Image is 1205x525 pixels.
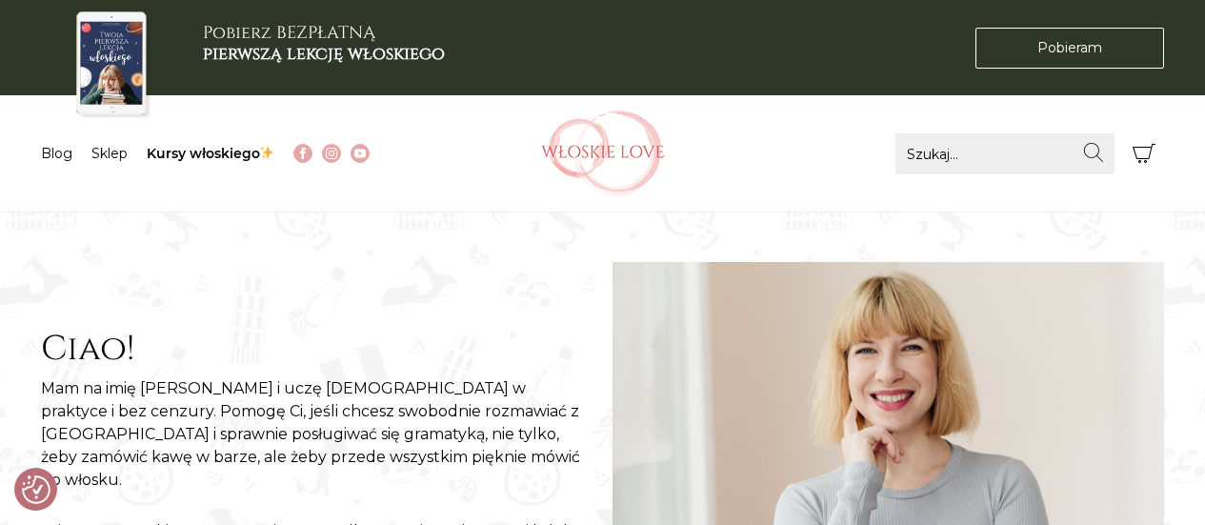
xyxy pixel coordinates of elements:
[41,145,72,162] a: Blog
[147,145,275,162] a: Kursy włoskiego
[1037,38,1102,58] span: Pobieram
[895,133,1115,174] input: Szukaj...
[260,146,273,159] img: ✨
[1124,133,1165,174] button: Koszyk
[41,377,593,492] p: Mam na imię [PERSON_NAME] i uczę [DEMOGRAPHIC_DATA] w praktyce i bez cenzury. Pomogę Ci, jeśli ch...
[541,111,665,196] img: Włoskielove
[22,475,50,504] button: Preferencje co do zgód
[41,329,593,370] h2: Ciao!
[203,42,445,66] b: pierwszą lekcję włoskiego
[203,23,445,64] h3: Pobierz BEZPŁATNĄ
[22,475,50,504] img: Revisit consent button
[91,145,128,162] a: Sklep
[975,28,1164,69] a: Pobieram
